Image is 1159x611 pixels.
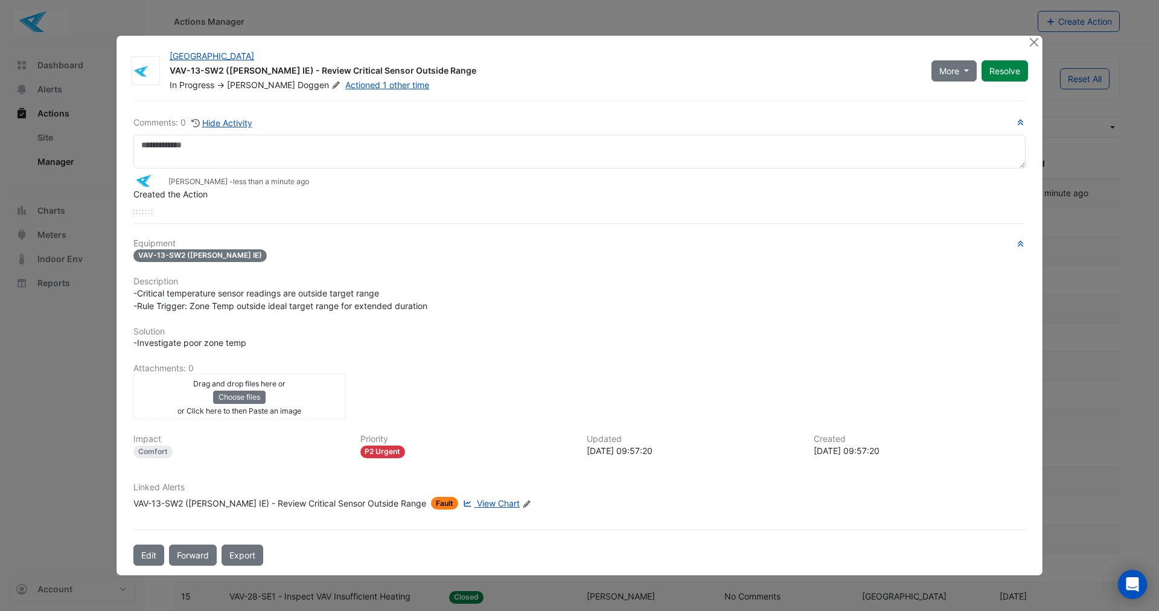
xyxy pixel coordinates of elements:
[133,249,267,262] span: VAV-13-SW2 ([PERSON_NAME] IE)
[133,327,1026,337] h6: Solution
[345,80,429,90] a: Actioned 1 other time
[522,499,531,508] fa-icon: Edit Linked Alerts
[133,189,208,199] span: Created the Action
[939,65,959,77] span: More
[133,545,164,566] button: Edit
[982,60,1028,82] button: Resolve
[177,406,301,415] small: or Click here to then Paste an image
[222,545,263,566] a: Export
[431,497,458,510] span: Fault
[191,116,253,130] button: Hide Activity
[931,60,977,82] button: More
[1118,570,1147,599] div: Open Intercom Messenger
[193,379,286,388] small: Drag and drop files here or
[360,446,406,458] div: P2 Urgent
[477,498,520,508] span: View Chart
[227,80,295,90] span: [PERSON_NAME]
[169,545,217,566] button: Forward
[213,391,266,404] button: Choose files
[133,174,164,187] img: Envar Service
[133,337,246,348] span: -Investigate poor zone temp
[133,116,253,130] div: Comments: 0
[170,51,254,61] a: [GEOGRAPHIC_DATA]
[170,80,214,90] span: In Progress
[133,482,1026,493] h6: Linked Alerts
[133,363,1026,374] h6: Attachments: 0
[587,434,799,444] h6: Updated
[133,288,427,311] span: -Critical temperature sensor readings are outside target range -Rule Trigger: Zone Temp outside i...
[133,446,173,458] div: Comfort
[132,65,159,77] img: Envar Service
[814,434,1026,444] h6: Created
[168,176,309,187] small: [PERSON_NAME] -
[298,79,343,91] span: Doggen
[217,80,225,90] span: ->
[133,497,426,510] div: VAV-13-SW2 ([PERSON_NAME] IE) - Review Critical Sensor Outside Range
[133,238,1026,249] h6: Equipment
[587,444,799,457] div: [DATE] 09:57:20
[133,434,346,444] h6: Impact
[133,277,1026,287] h6: Description
[814,444,1026,457] div: [DATE] 09:57:20
[461,497,520,510] a: View Chart
[1027,36,1040,48] button: Close
[360,434,573,444] h6: Priority
[233,177,309,186] span: 2025-08-28 09:57:20
[170,65,917,79] div: VAV-13-SW2 ([PERSON_NAME] IE) - Review Critical Sensor Outside Range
